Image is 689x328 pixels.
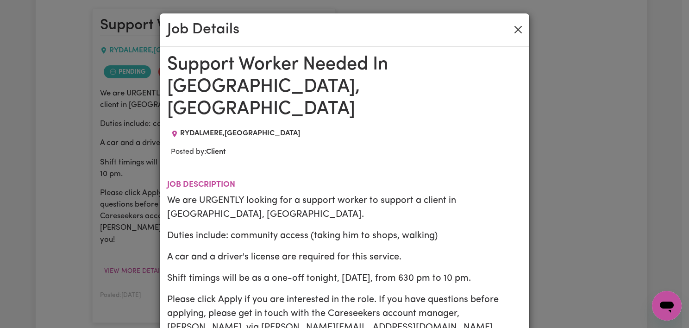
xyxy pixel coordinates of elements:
[167,21,239,38] h2: Job Details
[167,180,522,189] h2: Job description
[652,291,682,321] iframe: Button to launch messaging window
[167,271,522,285] p: Shift timings will be as a one-off tonight, [DATE], from 630 pm to 10 pm.
[206,148,226,156] b: Client
[167,194,522,221] p: We are URGENTLY looking for a support worker to support a client in [GEOGRAPHIC_DATA], [GEOGRAPHI...
[171,148,226,156] span: Posted by:
[511,22,526,37] button: Close
[180,130,300,137] span: RYDALMERE , [GEOGRAPHIC_DATA]
[167,250,522,264] p: A car and a driver's license are required for this service.
[167,128,304,139] div: Job location: RYDALMERE, New South Wales
[167,229,522,243] p: Duties include: community access (taking him to shops, walking)
[167,54,522,120] h1: Support Worker Needed In [GEOGRAPHIC_DATA], [GEOGRAPHIC_DATA]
